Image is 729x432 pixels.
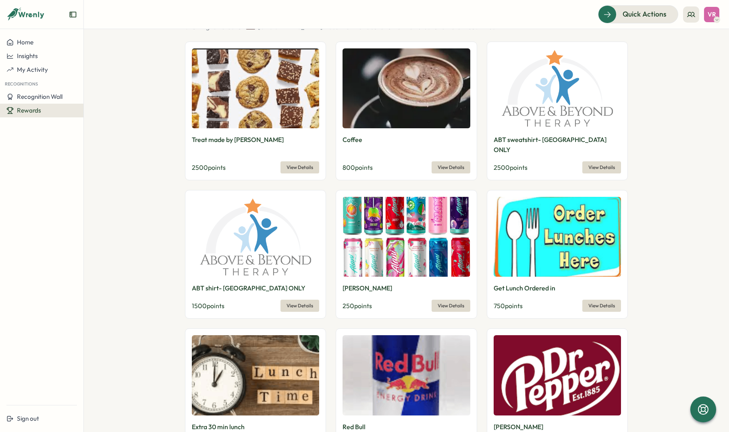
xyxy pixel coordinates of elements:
span: 2500 points [192,163,226,171]
span: 2500 points [494,163,528,171]
p: ABT sweatshirt- [GEOGRAPHIC_DATA] ONLY [494,135,620,155]
button: View Details [280,300,319,312]
img: Get Lunch Ordered in [494,197,621,277]
img: Treat made by Laura [192,48,320,129]
button: View Details [432,300,470,312]
button: Quick Actions [598,5,678,23]
img: Coffee [343,48,470,129]
span: 750 points [494,302,523,310]
button: View Details [280,161,319,173]
img: ABT sweatshirt- Hillsdale ONLY [494,48,621,129]
p: Treat made by [PERSON_NAME] [192,135,284,145]
span: 800 points [343,163,373,171]
span: Rewards [17,106,41,114]
span: My Activity [17,66,48,73]
p: Get Lunch Ordered in [494,283,555,293]
img: ABT shirt- Hillsdale ONLY [192,197,320,277]
span: Home [17,38,33,46]
span: Insights [17,52,38,60]
span: 250 points [343,302,372,310]
p: Red Bull [343,422,366,432]
span: Recognition Wall [17,93,62,100]
span: View Details [588,300,615,311]
p: Coffee [343,135,362,145]
span: Quick Actions [623,9,667,19]
button: View Details [432,161,470,173]
span: Sign out [17,415,39,422]
img: Alani [343,197,470,277]
img: Dr. Pepper [494,335,621,415]
img: Red Bull [343,335,470,415]
span: View Details [287,300,313,311]
p: [PERSON_NAME] [494,422,543,432]
button: VR [704,7,719,22]
span: View Details [588,162,615,173]
button: View Details [582,300,621,312]
img: Extra 30 min lunch [192,335,320,415]
p: Extra 30 min lunch [192,422,245,432]
span: View Details [287,162,313,173]
button: View Details [582,161,621,173]
span: View Details [438,162,464,173]
p: ABT shirt- [GEOGRAPHIC_DATA] ONLY [192,283,305,293]
span: VR [708,11,716,18]
span: View Details [438,300,464,311]
button: Expand sidebar [69,10,77,19]
p: [PERSON_NAME] [343,283,392,293]
span: 1500 points [192,302,224,310]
